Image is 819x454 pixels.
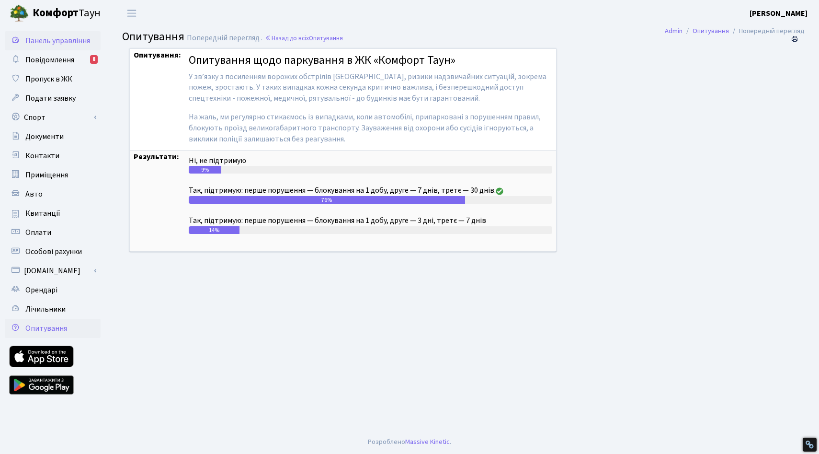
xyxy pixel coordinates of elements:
[665,26,682,36] a: Admin
[5,89,101,108] a: Подати заявку
[189,112,552,145] p: На жаль, ми регулярно стикаємось із випадками, коли автомобілі, припарковані з порушенням правил,...
[5,70,101,89] a: Пропуск в ЖК
[10,4,29,23] img: logo.png
[189,215,552,226] div: Так, підтримую: перше порушення — блокування на 1 добу, друге — 3 дні, третє — 7 днів
[25,208,60,219] span: Квитанції
[309,34,343,43] span: Опитування
[25,246,82,257] span: Особові рахунки
[5,50,101,70] a: Повідомлення8
[805,440,814,449] div: Restore Info Box &#10;&#10;NoFollow Info:&#10; META-Robots NoFollow: &#09;true&#10; META-Robots N...
[25,227,51,238] span: Оплати
[5,31,101,50] a: Панель управління
[134,50,181,60] strong: Опитування:
[5,319,101,338] a: Опитування
[25,151,59,161] span: Контакти
[187,33,262,43] span: Попередній перегляд .
[5,300,101,319] a: Лічильники
[189,226,239,234] div: 14%
[189,185,552,196] div: Так, підтримую: перше порушення — блокування на 1 добу, друге — 7 днів, третє — 30 днів.
[5,261,101,280] a: [DOMAIN_NAME]
[5,146,101,165] a: Контакти
[5,165,101,185] a: Приміщення
[189,71,552,238] span: У звʼязку з посиленням ворожих обстрілів [GEOGRAPHIC_DATA], ризики надзвичайних ситуацій, зокрема...
[650,21,819,41] nav: breadcrumb
[5,223,101,242] a: Оплати
[33,5,101,22] span: Таун
[405,437,450,447] a: Massive Kinetic
[25,189,43,199] span: Авто
[729,26,805,36] li: Попередній перегляд
[33,5,79,21] b: Комфорт
[120,5,144,21] button: Переключити навігацію
[5,280,101,300] a: Орендарі
[25,304,66,314] span: Лічильники
[189,166,221,174] div: 9%
[25,55,74,65] span: Повідомлення
[693,26,729,36] a: Опитування
[5,127,101,146] a: Документи
[5,242,101,261] a: Особові рахунки
[189,196,465,204] div: 76%
[25,131,64,142] span: Документи
[5,108,101,127] a: Спорт
[25,170,68,180] span: Приміщення
[134,151,179,162] strong: Результати:
[25,285,57,295] span: Орендарі
[25,35,90,46] span: Панель управління
[368,437,451,447] div: Розроблено .
[5,204,101,223] a: Квитанції
[189,54,552,68] h4: Опитування щодо паркування в ЖК «Комфорт Таун»
[265,34,343,43] a: Назад до всіхОпитування
[25,323,67,334] span: Опитування
[25,93,76,104] span: Подати заявку
[25,74,72,84] span: Пропуск в ЖК
[5,185,101,204] a: Авто
[189,155,552,166] div: Ні, не підтримую
[122,28,184,45] span: Опитування
[189,245,552,262] small: Голосів: 1140
[750,8,808,19] a: [PERSON_NAME]
[90,55,98,64] div: 8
